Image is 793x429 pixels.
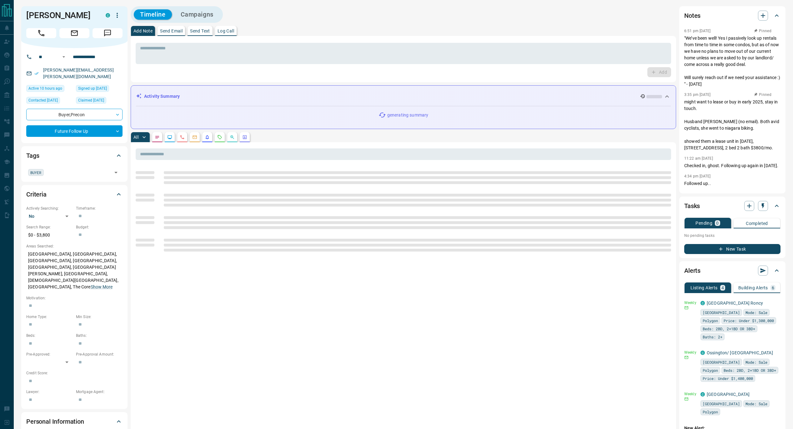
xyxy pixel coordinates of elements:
button: Pinned [754,92,772,97]
p: Pre-Approved: [26,352,73,357]
h2: Alerts [684,266,700,276]
p: Add Note [133,29,153,33]
div: Tasks [684,198,780,213]
p: 4 [721,286,724,290]
p: 6 [772,286,774,290]
div: condos.ca [700,301,705,305]
svg: Opportunities [230,135,235,140]
span: [GEOGRAPHIC_DATA] [703,401,740,407]
button: Timeline [134,9,172,20]
h1: [PERSON_NAME] [26,10,96,20]
button: Open [60,53,68,61]
p: Budget: [76,224,123,230]
p: 4:34 pm [DATE] [684,174,711,178]
p: Listing Alerts [690,286,718,290]
p: Credit Score: [26,370,123,376]
h2: Personal Information [26,417,84,427]
span: Signed up [DATE] [78,85,107,92]
p: Log Call [218,29,234,33]
p: 0 [716,221,719,225]
p: Baths: [76,333,123,338]
p: $0 - $3,800 [26,230,73,240]
div: Thu Sep 04 2025 [26,97,73,106]
p: Weekly [684,300,697,306]
span: Call [26,28,56,38]
p: Lawyer: [26,389,73,395]
svg: Notes [155,135,160,140]
p: Beds: [26,333,73,338]
p: generating summary [387,112,428,118]
p: Checked in, ghost. Following up again in [DATE]. [684,162,780,169]
span: [GEOGRAPHIC_DATA] [703,309,740,316]
p: Completed [746,221,768,226]
span: Price: Under $1,300,000 [724,317,774,324]
svg: Email [684,306,689,310]
p: Followed up.. [684,180,780,187]
div: Activity Summary [136,91,671,102]
svg: Requests [217,135,222,140]
button: New Task [684,244,780,254]
svg: Listing Alerts [205,135,210,140]
button: Show More [91,284,113,290]
p: 11:22 am [DATE] [684,156,713,161]
p: Send Text [190,29,210,33]
span: Polygon [703,409,718,415]
p: [GEOGRAPHIC_DATA], [GEOGRAPHIC_DATA], [GEOGRAPHIC_DATA], [GEOGRAPHIC_DATA], [GEOGRAPHIC_DATA], [G... [26,249,123,292]
p: Weekly [684,350,697,355]
svg: Agent Actions [242,135,247,140]
div: Alerts [684,263,780,278]
span: Polygon [703,317,718,324]
svg: Calls [180,135,185,140]
a: [GEOGRAPHIC_DATA] [707,392,750,397]
svg: Emails [192,135,197,140]
a: [GEOGRAPHIC_DATA] Roncy [707,301,763,306]
span: Mode: Sale [745,401,767,407]
span: Beds: 2BD, 2+1BD OR 3BD+ [724,367,776,373]
p: All [133,135,138,139]
p: No pending tasks [684,231,780,240]
p: Pre-Approval Amount: [76,352,123,357]
svg: Email [684,355,689,360]
p: Activity Summary [144,93,180,100]
svg: Email [684,397,689,401]
span: Contacted [DATE] [28,97,58,103]
h2: Criteria [26,189,47,199]
div: condos.ca [106,13,110,17]
span: Price: Under $1,400,000 [703,375,753,382]
span: [GEOGRAPHIC_DATA] [703,359,740,365]
h2: Notes [684,11,700,21]
p: "We’ve been well! Yes I passively look up rentals from time to time in some condos, but as of now... [684,35,780,87]
p: Weekly [684,391,697,397]
div: Criteria [26,187,123,202]
a: Ossington/ [GEOGRAPHIC_DATA] [707,350,773,355]
button: Campaigns [174,9,220,20]
span: Beds: 2BD, 2+1BD OR 3BD+ [703,326,755,332]
p: might want to lease or buy in early 2025, stay in touch. Husband [PERSON_NAME] (no email). Both a... [684,99,780,151]
div: condos.ca [700,351,705,355]
span: Polygon [703,367,718,373]
p: Motivation: [26,295,123,301]
p: Areas Searched: [26,243,123,249]
p: Pending [695,221,712,225]
span: Mode: Sale [745,359,767,365]
span: Baths: 2+ [703,334,722,340]
div: Personal Information [26,414,123,429]
div: Mon Oct 13 2025 [26,85,73,94]
svg: Lead Browsing Activity [167,135,172,140]
div: Buyer , Precon [26,109,123,120]
p: 3:35 pm [DATE] [684,92,711,97]
button: Open [112,168,120,177]
span: Email [59,28,89,38]
div: Notes [684,8,780,23]
p: Actively Searching: [26,206,73,211]
p: 6:51 pm [DATE] [684,29,711,33]
p: Mortgage Agent: [76,389,123,395]
div: condos.ca [700,392,705,397]
p: Min Size: [76,314,123,320]
p: Timeframe: [76,206,123,211]
p: Home Type: [26,314,73,320]
button: Pinned [754,28,772,34]
div: Wed Dec 21 2022 [76,85,123,94]
h2: Tasks [684,201,700,211]
span: BUYER [30,169,42,176]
